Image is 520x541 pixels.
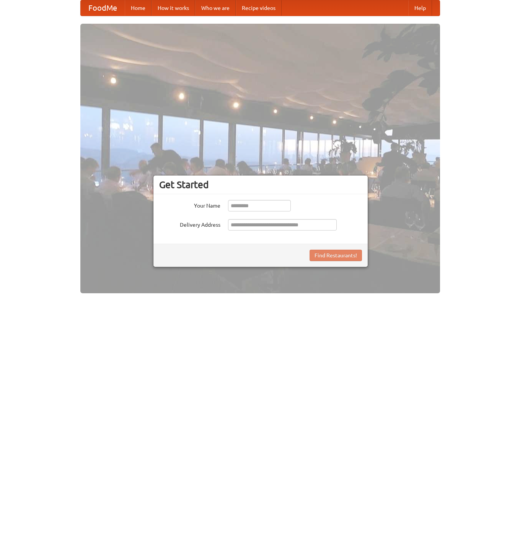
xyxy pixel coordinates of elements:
[81,0,125,16] a: FoodMe
[195,0,236,16] a: Who we are
[159,179,362,190] h3: Get Started
[310,250,362,261] button: Find Restaurants!
[159,200,220,210] label: Your Name
[152,0,195,16] a: How it works
[236,0,282,16] a: Recipe videos
[408,0,432,16] a: Help
[125,0,152,16] a: Home
[159,219,220,229] label: Delivery Address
